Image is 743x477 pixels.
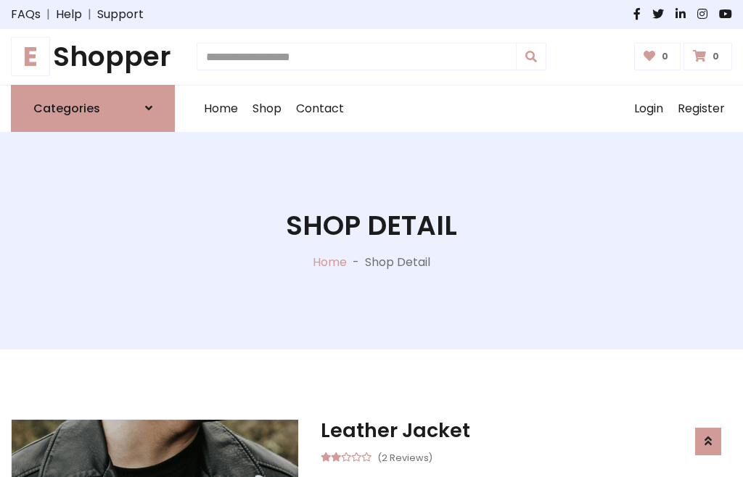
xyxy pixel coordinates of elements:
a: FAQs [11,6,41,23]
a: 0 [634,43,681,70]
p: Shop Detail [365,254,430,271]
a: Home [197,86,245,132]
h6: Categories [33,101,100,115]
span: 0 [709,50,723,63]
small: (2 Reviews) [377,448,432,465]
a: Shop [245,86,289,132]
a: Support [97,6,144,23]
p: - [347,254,365,271]
a: Contact [289,86,351,132]
span: | [41,6,56,23]
a: Categories [11,85,175,132]
a: Register [670,86,732,132]
a: Login [627,86,670,132]
a: Help [56,6,82,23]
a: Home [313,254,347,270]
span: | [82,6,97,23]
h1: Shopper [11,41,175,73]
span: 0 [658,50,672,63]
a: 0 [684,43,732,70]
h1: Shop Detail [286,210,457,242]
a: EShopper [11,41,175,73]
h3: Leather Jacket [321,419,732,442]
span: E [11,37,50,76]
